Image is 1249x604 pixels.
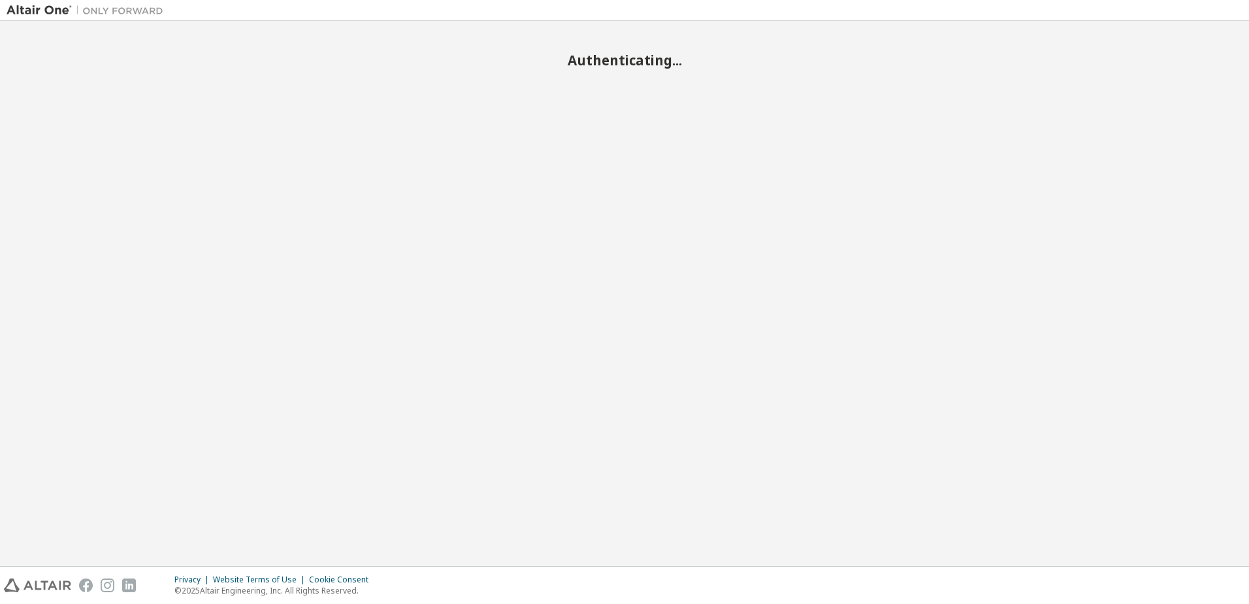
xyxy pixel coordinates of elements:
p: © 2025 Altair Engineering, Inc. All Rights Reserved. [174,585,376,596]
img: facebook.svg [79,579,93,592]
img: altair_logo.svg [4,579,71,592]
img: instagram.svg [101,579,114,592]
div: Cookie Consent [309,575,376,585]
div: Privacy [174,575,213,585]
img: Altair One [7,4,170,17]
div: Website Terms of Use [213,575,309,585]
img: linkedin.svg [122,579,136,592]
h2: Authenticating... [7,52,1242,69]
